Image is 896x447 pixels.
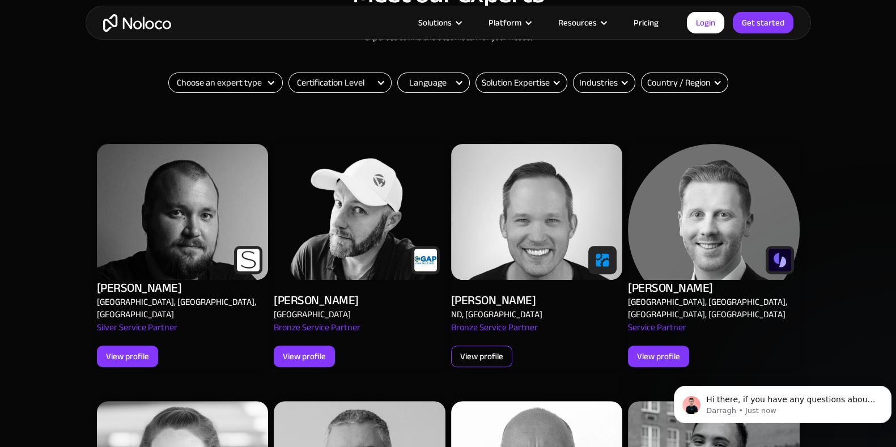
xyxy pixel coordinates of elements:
[404,15,474,30] div: Solutions
[637,349,680,364] div: View profile
[97,280,182,296] div: [PERSON_NAME]
[628,130,800,381] a: Alex Vyshnevskiy - Noloco app builder Expert[PERSON_NAME][GEOGRAPHIC_DATA], [GEOGRAPHIC_DATA], [G...
[274,130,445,381] a: Alex Vyshnevskiy - Noloco app builder Expert[PERSON_NAME][GEOGRAPHIC_DATA]Bronze Service PartnerV...
[628,296,794,321] div: [GEOGRAPHIC_DATA], [GEOGRAPHIC_DATA], [GEOGRAPHIC_DATA], [GEOGRAPHIC_DATA]
[641,73,728,93] form: Email Form
[579,76,618,90] div: Industries
[475,73,567,93] div: Solution Expertise
[669,362,896,441] iframe: Intercom notifications message
[451,144,623,280] img: Alex Vyshnevskiy - Noloco app builder Expert
[475,73,567,93] form: Email Form
[628,144,800,280] img: Alex Vyshnevskiy - Noloco app builder Expert
[283,349,326,364] div: View profile
[274,144,445,280] img: Alex Vyshnevskiy - Noloco app builder Expert
[274,308,351,321] div: [GEOGRAPHIC_DATA]
[397,73,470,93] div: Language
[418,15,452,30] div: Solutions
[489,15,521,30] div: Platform
[103,14,171,32] a: home
[641,73,728,93] div: Country / Region
[97,130,269,381] a: Alex Vyshnevskiy - Noloco app builder Expert[PERSON_NAME][GEOGRAPHIC_DATA], [GEOGRAPHIC_DATA], [G...
[619,15,673,30] a: Pricing
[733,12,793,33] a: Get started
[460,349,503,364] div: View profile
[647,76,711,90] div: Country / Region
[474,15,544,30] div: Platform
[451,321,538,346] div: Bronze Service Partner
[409,76,447,90] div: Language
[274,321,360,346] div: Bronze Service Partner
[168,73,283,93] form: Filter
[97,144,269,280] img: Alex Vyshnevskiy - Noloco app builder Expert
[451,130,623,381] a: Alex Vyshnevskiy - Noloco app builder Expert[PERSON_NAME]ND, [GEOGRAPHIC_DATA]Bronze Service Part...
[628,280,713,296] div: [PERSON_NAME]
[106,349,149,364] div: View profile
[573,73,635,93] form: Email Form
[97,321,177,346] div: Silver Service Partner
[628,321,686,346] div: Service Partner
[397,73,470,93] form: Email Form
[482,76,550,90] div: Solution Expertise
[451,308,542,321] div: ND, [GEOGRAPHIC_DATA]
[558,15,597,30] div: Resources
[451,292,536,308] div: [PERSON_NAME]
[544,15,619,30] div: Resources
[274,292,359,308] div: [PERSON_NAME]
[288,73,392,93] form: Filter
[97,296,263,321] div: [GEOGRAPHIC_DATA], [GEOGRAPHIC_DATA], [GEOGRAPHIC_DATA]
[573,73,635,93] div: Industries
[687,12,724,33] a: Login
